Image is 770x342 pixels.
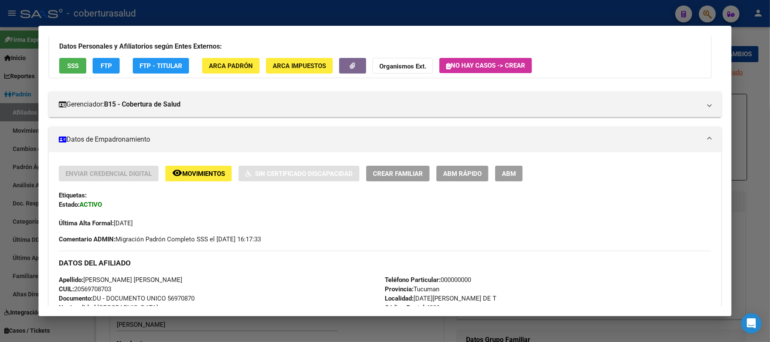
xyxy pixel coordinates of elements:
button: ARCA Padrón [202,58,260,74]
span: FTP [101,62,112,70]
span: [DATE][PERSON_NAME] DE T [385,295,496,302]
mat-expansion-panel-header: Gerenciador:B15 - Cobertura de Salud [49,92,721,117]
button: FTP - Titular [133,58,189,74]
span: ABM [502,170,516,178]
span: Movimientos [182,170,225,178]
span: ARCA Padrón [209,62,253,70]
button: Enviar Credencial Digital [59,166,159,181]
span: Migración Padrón Completo SSS el [DATE] 16:17:33 [59,235,261,244]
span: SSS [67,62,79,70]
button: Organismos Ext. [373,58,433,74]
mat-expansion-panel-header: Datos de Empadronamiento [49,127,721,152]
span: No hay casos -> Crear [446,62,525,69]
span: DU - DOCUMENTO UNICO 56970870 [59,295,195,302]
button: ABM [495,166,523,181]
button: No hay casos -> Crear [439,58,532,73]
strong: Código Postal: [385,304,426,312]
strong: B15 - Cobertura de Salud [104,99,181,109]
span: [DATE] [59,219,133,227]
span: 20569708703 [59,285,111,293]
button: Crear Familiar [366,166,430,181]
strong: Teléfono Particular: [385,276,441,284]
strong: Documento: [59,295,93,302]
strong: Apellido: [59,276,83,284]
strong: Nacionalidad: [59,304,97,312]
span: [GEOGRAPHIC_DATA] [59,304,158,312]
mat-icon: remove_red_eye [172,168,182,178]
button: FTP [93,58,120,74]
strong: Comentario ADMIN: [59,235,115,243]
strong: Provincia: [385,285,414,293]
button: ABM Rápido [436,166,488,181]
strong: Etiquetas: [59,192,87,199]
span: 000000000 [385,276,471,284]
strong: CUIL: [59,285,74,293]
span: ARCA Impuestos [273,62,326,70]
strong: Organismos Ext. [379,63,426,70]
span: Crear Familiar [373,170,423,178]
button: ARCA Impuestos [266,58,333,74]
div: Open Intercom Messenger [741,313,762,334]
span: Enviar Credencial Digital [66,170,152,178]
span: FTP - Titular [140,62,182,70]
strong: Estado: [59,201,79,208]
strong: Última Alta Formal: [59,219,114,227]
span: [PERSON_NAME] [PERSON_NAME] [59,276,182,284]
strong: Localidad: [385,295,414,302]
mat-panel-title: Datos de Empadronamiento [59,134,701,145]
mat-panel-title: Gerenciador: [59,99,701,109]
span: Tucuman [385,285,439,293]
span: ABM Rápido [443,170,482,178]
h3: Datos Personales y Afiliatorios según Entes Externos: [59,41,701,52]
span: 4000 [385,304,440,312]
strong: ACTIVO [79,201,102,208]
button: Movimientos [165,166,232,181]
button: SSS [59,58,86,74]
span: Sin Certificado Discapacidad [255,170,353,178]
h3: DATOS DEL AFILIADO [59,258,711,268]
button: Sin Certificado Discapacidad [238,166,359,181]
